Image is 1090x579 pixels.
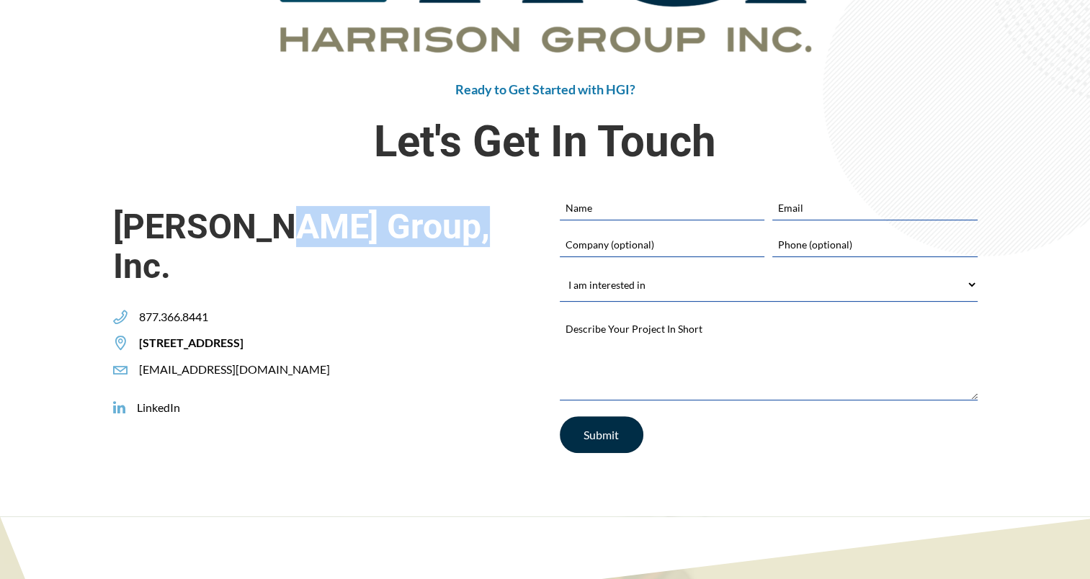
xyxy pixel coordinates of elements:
[772,195,977,220] input: Email
[560,232,764,256] input: Company (optional)
[113,310,208,325] a: 877.366.8441
[128,310,208,325] span: 877.366.8441
[113,362,330,377] a: [EMAIL_ADDRESS][DOMAIN_NAME]
[113,400,180,416] a: LinkedIn
[560,195,764,220] input: Name
[455,81,635,97] span: Ready to Get Started with HGI?
[128,336,244,351] span: [STREET_ADDRESS]
[560,416,643,453] input: Submit
[113,112,978,172] span: Let's Get In Touch
[113,207,531,286] span: [PERSON_NAME] Group, Inc.
[125,400,180,416] span: LinkedIn
[113,336,244,351] a: [STREET_ADDRESS]
[128,362,330,377] span: [EMAIL_ADDRESS][DOMAIN_NAME]
[772,232,977,256] input: Phone (optional)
